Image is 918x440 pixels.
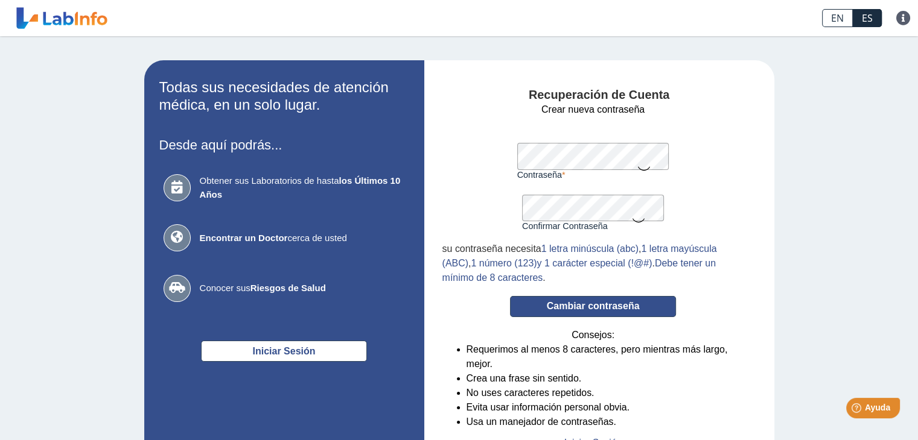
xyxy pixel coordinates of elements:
[811,393,905,427] iframe: Help widget launcher
[471,258,537,268] span: 1 número (123)
[159,79,409,114] h2: Todas sus necesidades de atención médica, en un solo lugar.
[442,88,756,102] h4: Recuperación de Cuenta
[200,233,288,243] b: Encontrar un Doctor
[467,415,744,429] li: Usa un manejador de contraseñas.
[522,221,664,231] label: Confirmar Contraseña
[572,328,614,342] span: Consejos:
[442,242,744,285] div: , , . .
[537,258,652,268] span: y 1 carácter especial (!@#)
[541,102,645,117] span: Crear nueva contraseña
[517,170,669,180] label: Contraseña
[200,281,405,295] span: Conocer sus
[442,244,541,254] span: su contraseña necesita
[541,244,639,254] span: 1 letra minúscula (abc)
[159,137,409,152] h3: Desde aquí podrás...
[250,283,326,293] b: Riesgos de Salud
[467,386,744,400] li: No uses caracteres repetidos.
[201,341,367,362] button: Iniciar Sesión
[510,296,676,317] button: Cambiar contraseña
[467,342,744,371] li: Requerimos al menos 8 caracteres, pero mientras más largo, mejor.
[853,9,882,27] a: ES
[200,175,401,200] b: los Últimos 10 Años
[467,400,744,415] li: Evita usar información personal obvia.
[200,174,405,201] span: Obtener sus Laboratorios de hasta
[467,371,744,386] li: Crea una frase sin sentido.
[822,9,853,27] a: EN
[200,231,405,245] span: cerca de usted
